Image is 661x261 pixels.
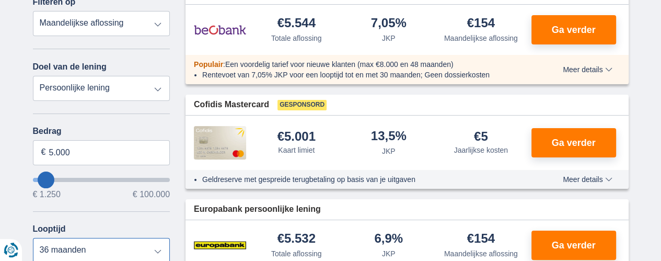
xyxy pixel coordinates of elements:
div: Jaarlijkse kosten [454,145,508,155]
div: €5.001 [277,130,316,143]
span: Ga verder [551,25,595,35]
span: € [41,146,46,158]
div: Maandelijkse aflossing [444,248,518,259]
label: Looptijd [33,224,66,234]
input: wantToBorrow [33,178,170,182]
img: product.pl.alt Beobank [194,17,246,43]
span: Ga verder [551,241,595,250]
span: Meer details [563,66,612,73]
button: Meer details [555,65,620,74]
span: Cofidis Mastercard [194,99,269,111]
span: Gesponsord [277,100,327,110]
div: €154 [467,232,495,246]
label: Bedrag [33,127,170,136]
div: €5.532 [277,232,316,246]
div: JKP [382,33,396,43]
span: Ga verder [551,138,595,147]
div: 13,5% [371,130,407,144]
div: JKP [382,146,396,156]
span: Een voordelig tarief voor nieuwe klanten (max €8.000 en 48 maanden) [225,60,454,69]
button: Ga verder [531,231,616,260]
div: Totale aflossing [271,33,322,43]
div: €5.544 [277,17,316,31]
span: € 100.000 [133,190,170,199]
li: Rentevoet van 7,05% JKP voor een looptijd tot en met 30 maanden; Geen dossierkosten [202,70,525,80]
img: product.pl.alt Cofidis CC [194,126,246,160]
button: Ga verder [531,128,616,157]
div: JKP [382,248,396,259]
label: Doel van de lening [33,62,107,72]
div: 7,05% [371,17,407,31]
div: : [185,59,533,70]
div: €5 [474,130,488,143]
span: Populair [194,60,223,69]
span: Meer details [563,176,612,183]
span: € 1.250 [33,190,61,199]
div: Maandelijkse aflossing [444,33,518,43]
div: €154 [467,17,495,31]
div: 6,9% [374,232,403,246]
li: Geldreserve met gespreide terugbetaling op basis van je uitgaven [202,174,525,185]
button: Ga verder [531,15,616,44]
div: Totale aflossing [271,248,322,259]
button: Meer details [555,175,620,184]
span: Europabank persoonlijke lening [194,203,321,215]
img: product.pl.alt Europabank [194,232,246,258]
div: Kaart limiet [278,145,315,155]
